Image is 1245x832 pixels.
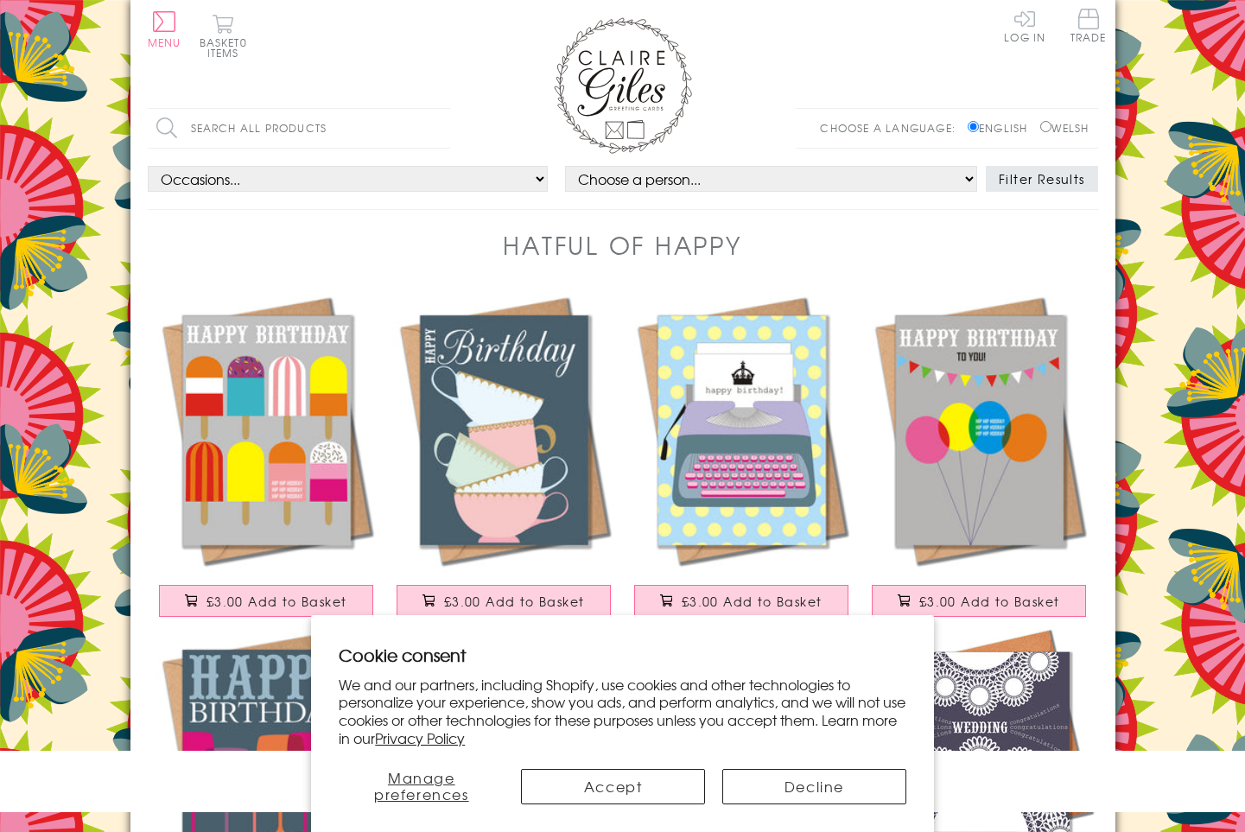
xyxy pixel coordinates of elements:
span: Menu [148,35,181,50]
span: Manage preferences [374,767,469,804]
span: £3.00 Add to Basket [919,593,1060,610]
button: Manage preferences [339,769,504,804]
span: £3.00 Add to Basket [206,593,347,610]
span: £3.00 Add to Basket [682,593,823,610]
img: Claire Giles Greetings Cards [554,17,692,154]
a: Birthday Card, Typewriter, Happy Birthday £3.00 Add to Basket [623,289,861,588]
label: English [968,120,1036,136]
a: Privacy Policy [375,727,465,748]
span: 0 items [207,35,247,60]
h1: Hatful of Happy [503,227,741,263]
input: English [968,121,979,132]
button: Filter Results [986,166,1098,192]
a: Birthday Card, Balloons, Happy Birthday To You! £3.00 Add to Basket [861,289,1098,588]
a: Birthday Card, Ice Lollies, Happy Birthday £3.00 Add to Basket [148,289,385,588]
input: Welsh [1040,121,1051,132]
p: We and our partners, including Shopify, use cookies and other technologies to personalize your ex... [339,676,906,747]
button: £3.00 Add to Basket [159,585,373,617]
button: Accept [521,769,705,804]
button: £3.00 Add to Basket [872,585,1086,617]
button: £3.00 Add to Basket [634,585,848,617]
button: Decline [722,769,906,804]
p: Choose a language: [820,120,964,136]
button: £3.00 Add to Basket [397,585,611,617]
img: Birthday Card, Tea Cups, Happy Birthday [385,289,623,571]
button: Menu [148,11,181,48]
a: Trade [1070,9,1107,46]
span: £3.00 Add to Basket [444,593,585,610]
input: Search [433,109,450,148]
input: Search all products [148,109,450,148]
h2: Cookie consent [339,643,906,667]
img: Birthday Card, Ice Lollies, Happy Birthday [148,289,385,571]
img: Birthday Card, Balloons, Happy Birthday To You! [861,289,1098,571]
img: Birthday Card, Typewriter, Happy Birthday [623,289,861,571]
span: Trade [1070,9,1107,42]
a: Birthday Card, Tea Cups, Happy Birthday £3.00 Add to Basket [385,289,623,588]
button: Basket0 items [200,14,247,58]
label: Welsh [1040,120,1089,136]
a: Log In [1004,9,1045,42]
